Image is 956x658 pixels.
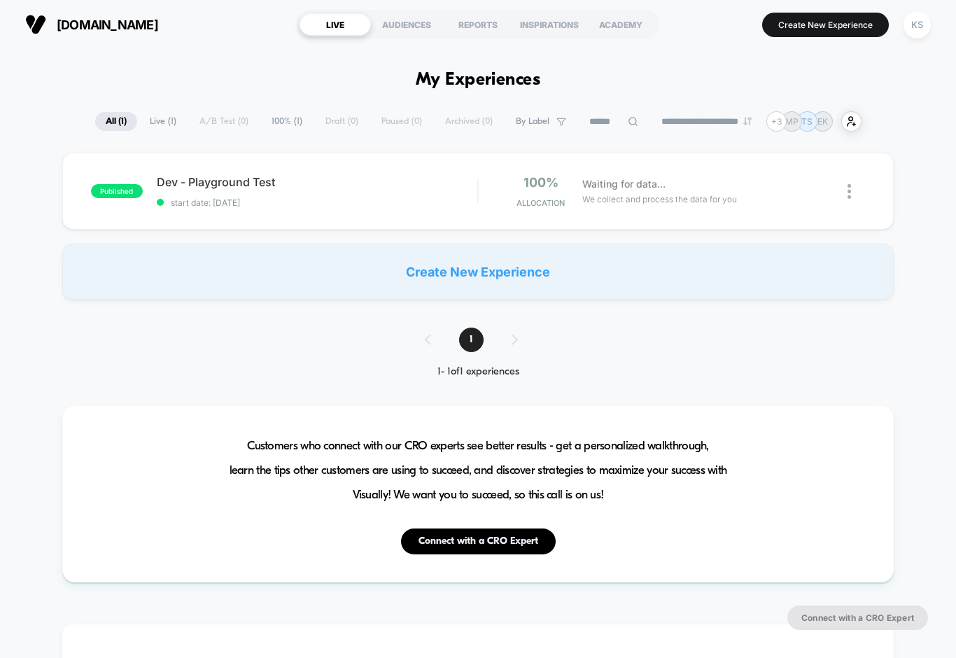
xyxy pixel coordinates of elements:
div: Create New Experience [62,244,894,300]
span: By Label [516,116,549,127]
span: Waiting for data... [582,176,666,192]
div: + 3 [766,111,787,132]
span: We collect and process the data for you [582,192,737,206]
button: Create New Experience [762,13,889,37]
button: KS [899,10,935,39]
p: TS [801,116,813,127]
span: 100% [523,175,558,190]
div: REPORTS [442,13,514,36]
button: Connect with a CRO Expert [787,605,928,630]
div: KS [904,11,931,38]
div: AUDIENCES [371,13,442,36]
h1: My Experiences [416,70,541,90]
p: MP [785,116,799,127]
span: Customers who connect with our CRO experts see better results - get a personalized walkthrough, l... [230,434,727,507]
button: Connect with a CRO Expert [401,528,556,554]
span: 1 [459,328,484,352]
span: Allocation [516,198,565,208]
p: EK [817,116,828,127]
button: [DOMAIN_NAME] [21,13,162,36]
span: start date: [DATE] [157,197,477,208]
span: All ( 1 ) [95,112,137,131]
span: 100% ( 1 ) [261,112,313,131]
div: ACADEMY [585,13,656,36]
div: 1 - 1 of 1 experiences [411,366,546,378]
img: end [743,117,752,125]
span: published [91,184,143,198]
img: close [848,184,851,199]
span: Dev - Playground Test [157,175,477,189]
div: LIVE [300,13,371,36]
span: [DOMAIN_NAME] [57,17,158,32]
img: Visually logo [25,14,46,35]
span: Live ( 1 ) [139,112,187,131]
div: INSPIRATIONS [514,13,585,36]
